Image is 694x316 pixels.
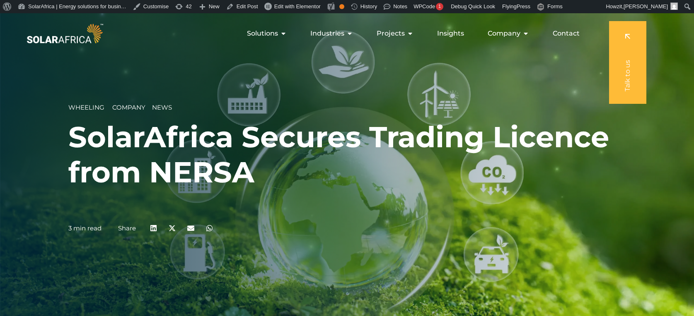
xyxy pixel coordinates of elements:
[436,3,443,10] div: 1
[163,219,181,237] div: Share on x-twitter
[145,103,152,111] span: __
[68,103,104,111] span: Wheeling
[437,29,464,38] a: Insights
[339,4,344,9] div: OK
[105,25,586,42] nav: Menu
[553,29,580,38] a: Contact
[105,25,586,42] div: Menu Toggle
[624,3,668,10] span: [PERSON_NAME]
[200,219,219,237] div: Share on whatsapp
[488,29,520,38] span: Company
[377,29,405,38] span: Projects
[68,225,102,232] p: 3 min read
[68,120,626,190] h1: SolarAfrica Secures Trading Licence from NERSA
[118,224,136,232] a: Share
[144,219,163,237] div: Share on linkedin
[247,29,278,38] span: Solutions
[274,3,321,10] span: Edit with Elementor
[112,103,145,111] span: Company
[152,103,172,111] span: News
[310,29,344,38] span: Industries
[181,219,200,237] div: Share on email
